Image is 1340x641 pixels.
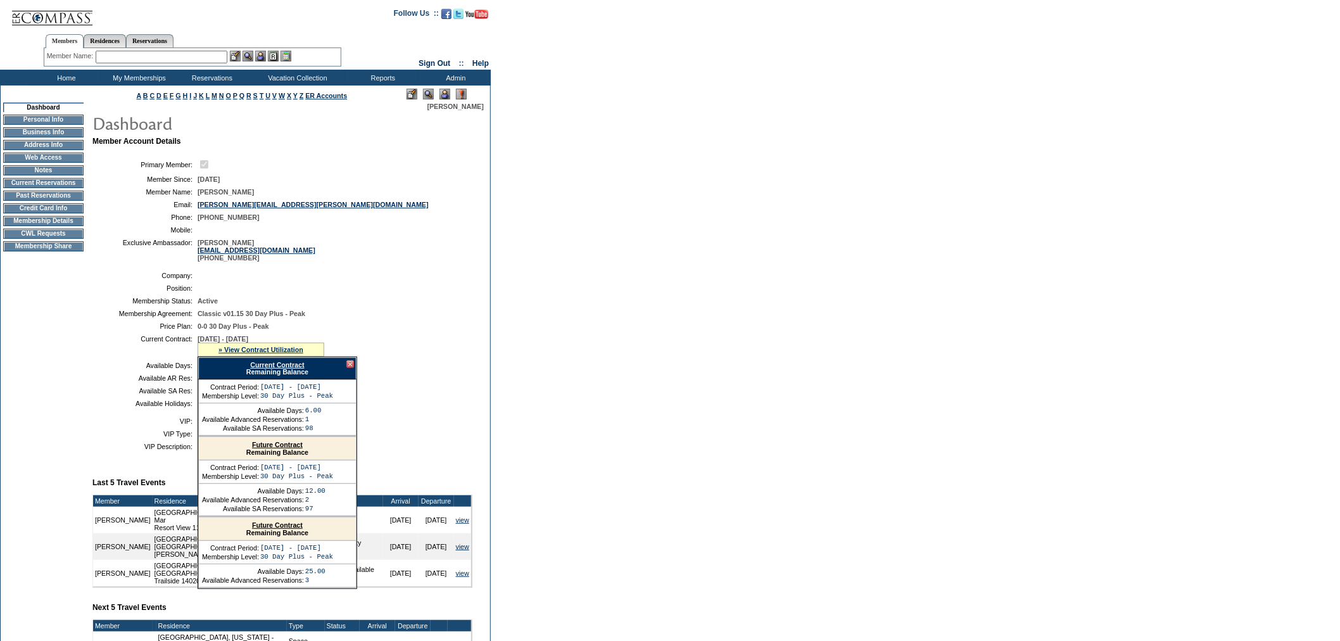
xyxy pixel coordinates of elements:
[465,13,488,20] a: Subscribe to our YouTube Channel
[198,239,315,262] span: [PERSON_NAME] [PHONE_NUMBER]
[193,92,197,99] a: J
[198,357,357,379] div: Remaining Balance
[156,620,287,631] td: Residence
[423,89,434,99] img: View Mode
[202,424,304,432] td: Available SA Reservations:
[3,216,84,226] td: Membership Details
[345,70,418,86] td: Reports
[453,13,464,20] a: Follow us on Twitter
[198,175,220,183] span: [DATE]
[305,92,347,99] a: ER Accounts
[206,92,210,99] a: L
[98,297,193,305] td: Membership Status:
[98,362,193,369] td: Available Days:
[98,310,193,317] td: Membership Agreement:
[199,437,356,460] div: Remaining Balance
[3,241,84,251] td: Membership Share
[305,576,326,584] td: 3
[202,496,304,504] td: Available Advanced Reservations:
[441,9,452,19] img: Become our fan on Facebook
[360,620,395,631] td: Arrival
[93,620,153,631] td: Member
[419,59,450,68] a: Sign Out
[255,51,266,61] img: Impersonate
[243,51,253,61] img: View
[98,158,193,170] td: Primary Member:
[439,89,450,99] img: Impersonate
[212,92,217,99] a: M
[198,297,218,305] span: Active
[3,191,84,201] td: Past Reservations
[419,507,454,533] td: [DATE]
[250,361,304,369] a: Current Contract
[247,70,345,86] td: Vacation Collection
[98,239,193,262] td: Exclusive Ambassador:
[198,246,315,254] a: [EMAIL_ADDRESS][DOMAIN_NAME]
[143,92,148,99] a: B
[98,284,193,292] td: Position:
[419,533,454,560] td: [DATE]
[98,322,193,330] td: Price Plan:
[260,464,333,471] td: [DATE] - [DATE]
[239,92,244,99] a: Q
[456,516,469,524] a: view
[198,201,429,208] a: [PERSON_NAME][EMAIL_ADDRESS][PERSON_NAME][DOMAIN_NAME]
[260,544,333,552] td: [DATE] - [DATE]
[92,137,181,146] b: Member Account Details
[202,383,259,391] td: Contract Period:
[394,8,439,23] td: Follow Us ::
[98,188,193,196] td: Member Name:
[3,165,84,175] td: Notes
[456,89,467,99] img: Log Concern/Member Elevation
[98,374,193,382] td: Available AR Res:
[98,400,193,407] td: Available Holidays:
[305,424,322,432] td: 98
[98,387,193,395] td: Available SA Res:
[260,553,333,561] td: 30 Day Plus - Peak
[305,568,326,575] td: 25.00
[305,407,322,414] td: 6.00
[98,213,193,221] td: Phone:
[456,569,469,577] a: view
[202,464,259,471] td: Contract Period:
[198,310,305,317] span: Classic v01.15 30 Day Plus - Peak
[156,92,161,99] a: D
[252,521,303,529] a: Future Contract
[305,496,326,504] td: 2
[252,441,303,448] a: Future Contract
[98,417,193,425] td: VIP:
[92,110,345,136] img: pgTtlDashboard.gif
[92,603,167,612] b: Next 5 Travel Events
[93,560,153,587] td: [PERSON_NAME]
[300,92,304,99] a: Z
[305,487,326,495] td: 12.00
[98,226,193,234] td: Mobile:
[98,201,193,208] td: Email:
[260,383,333,391] td: [DATE] - [DATE]
[47,51,96,61] div: Member Name:
[287,620,325,631] td: Type
[407,89,417,99] img: Edit Mode
[93,507,153,533] td: [PERSON_NAME]
[202,392,259,400] td: Membership Level:
[202,544,259,552] td: Contract Period:
[383,560,419,587] td: [DATE]
[98,175,193,183] td: Member Since:
[199,92,204,99] a: K
[427,103,484,110] span: [PERSON_NAME]
[98,335,193,357] td: Current Contract:
[183,92,188,99] a: H
[383,495,419,507] td: Arrival
[218,346,303,353] a: » View Contract Utilization
[459,59,464,68] span: ::
[3,115,84,125] td: Personal Info
[260,392,333,400] td: 30 Day Plus - Peak
[3,127,84,137] td: Business Info
[84,34,126,48] a: Residences
[202,553,259,561] td: Membership Level:
[3,229,84,239] td: CWL Requests
[272,92,277,99] a: V
[453,9,464,19] img: Follow us on Twitter
[137,92,141,99] a: A
[3,203,84,213] td: Credit Card Info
